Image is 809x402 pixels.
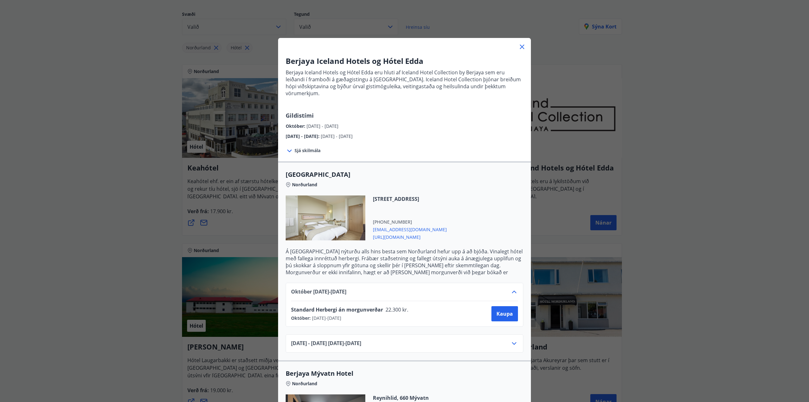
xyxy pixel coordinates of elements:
[286,170,523,179] span: [GEOGRAPHIC_DATA]
[373,233,447,240] span: [URL][DOMAIN_NAME]
[286,112,314,119] span: Gildistími
[286,123,307,129] span: Október :
[373,219,447,225] span: [PHONE_NUMBER]
[291,340,361,347] span: [DATE] - [DATE] [DATE] - [DATE]
[491,306,518,321] button: Kaupa
[286,369,523,378] span: Berjaya Mývatn Hotel
[307,123,338,129] span: [DATE] - [DATE]
[321,133,353,139] span: [DATE] - [DATE]
[295,147,320,154] span: Sjá skilmála
[286,69,523,97] p: Berjaya Iceland Hotels og Hótel Edda eru hluti af Iceland Hotel Collection by Berjaya sem eru lei...
[291,306,383,313] span: Standard Herbergi án morgunverðar
[291,288,346,296] span: Október [DATE] - [DATE]
[291,315,311,321] span: Október :
[286,56,523,66] h3: Berjaya Iceland Hotels og Hótel Edda
[292,380,317,387] span: Norðurland
[373,394,447,401] span: Reynihlid, 660 Mývatn
[286,133,321,139] span: [DATE] - [DATE] :
[292,182,317,188] span: Norðurland
[373,195,447,202] span: [STREET_ADDRESS]
[373,225,447,233] span: [EMAIL_ADDRESS][DOMAIN_NAME]
[311,315,341,321] span: [DATE] - [DATE]
[286,248,523,283] p: Á [GEOGRAPHIC_DATA] nýturðu alls hins besta sem Norðurland hefur upp á að bjóða. Vinalegt hótel m...
[496,310,513,317] span: Kaupa
[383,306,410,313] span: 22.300 kr.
